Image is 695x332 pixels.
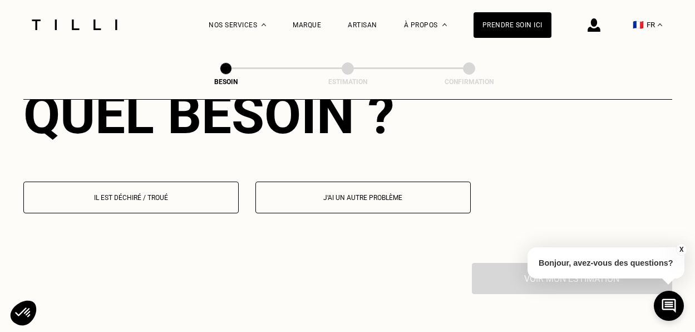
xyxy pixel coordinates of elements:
img: Logo du service de couturière Tilli [28,19,121,30]
img: icône connexion [588,18,600,32]
button: J‘ai un autre problème [255,182,471,213]
p: J‘ai un autre problème [262,194,465,202]
img: Menu déroulant [262,23,266,26]
p: Bonjour, avez-vous des questions? [528,247,684,279]
button: X [676,243,687,256]
div: Estimation [292,78,403,86]
p: Il est déchiré / troué [29,194,233,202]
div: Confirmation [413,78,525,86]
a: Artisan [348,21,377,29]
a: Prendre soin ici [474,12,551,38]
div: Quel besoin ? [23,84,672,146]
img: Menu déroulant à propos [442,23,447,26]
a: Marque [293,21,321,29]
img: menu déroulant [658,23,662,26]
span: 🇫🇷 [633,19,644,30]
button: Il est déchiré / troué [23,182,239,213]
div: Besoin [170,78,282,86]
